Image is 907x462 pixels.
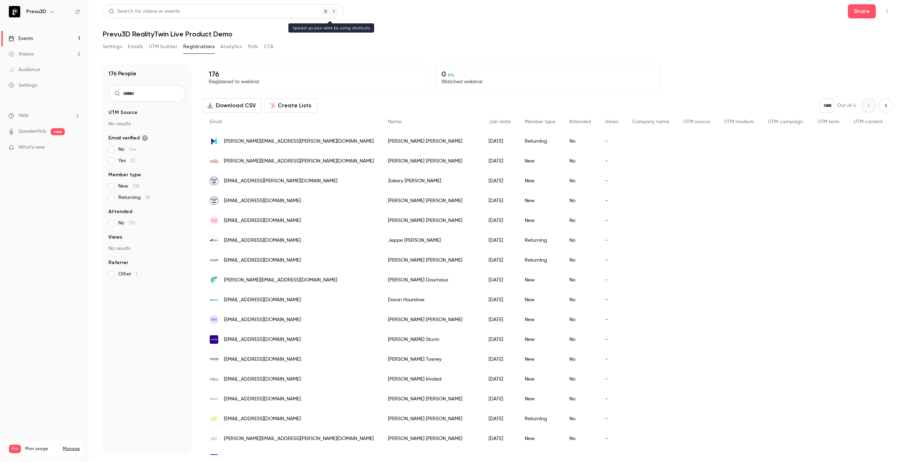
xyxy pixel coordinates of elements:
[210,415,218,423] img: skanak.tech
[133,184,140,189] span: 138
[224,138,374,145] span: [PERSON_NAME][EMAIL_ADDRESS][PERSON_NAME][DOMAIN_NAME]
[598,290,625,310] div: -
[598,429,625,449] div: -
[118,270,137,278] span: Other
[9,66,40,73] div: Audience
[381,131,481,151] div: [PERSON_NAME] [PERSON_NAME]
[598,369,625,389] div: -
[562,151,598,171] div: No
[103,30,893,38] h1: Prevu3D RealityTwin Live Product Demo
[481,250,518,270] div: [DATE]
[224,296,301,304] span: [EMAIL_ADDRESS][DOMAIN_NAME]
[848,4,876,18] button: Share
[381,211,481,230] div: [PERSON_NAME] [PERSON_NAME]
[837,102,856,109] p: Out of 4
[108,245,186,252] p: No results
[108,208,132,215] span: Attended
[381,171,481,191] div: Zakary [PERSON_NAME]
[381,250,481,270] div: [PERSON_NAME] [PERSON_NAME]
[481,151,518,171] div: [DATE]
[562,270,598,290] div: No
[26,8,46,15] h6: Prevu3D
[562,409,598,429] div: No
[598,171,625,191] div: -
[562,211,598,230] div: No
[518,151,562,171] div: New
[481,389,518,409] div: [DATE]
[518,310,562,330] div: New
[129,147,136,152] span: 144
[518,409,562,429] div: Returning
[211,217,217,224] span: CV
[683,119,710,124] span: UTM source
[381,429,481,449] div: [PERSON_NAME] [PERSON_NAME]
[562,191,598,211] div: No
[209,70,421,78] p: 176
[562,171,598,191] div: No
[210,296,218,304] img: resonai.com
[224,336,301,343] span: [EMAIL_ADDRESS][DOMAIN_NAME]
[598,330,625,349] div: -
[18,128,46,135] a: SpeakerHub
[25,446,58,452] span: Plan usage
[224,316,301,324] span: [EMAIL_ADDRESS][DOMAIN_NAME]
[481,270,518,290] div: [DATE]
[9,35,33,42] div: Events
[210,177,218,185] img: westinghouse.com
[598,250,625,270] div: -
[481,131,518,151] div: [DATE]
[18,112,29,119] span: Help
[108,135,148,142] span: Email verified
[381,290,481,310] div: Doron Houminer
[518,349,562,369] div: New
[381,349,481,369] div: [PERSON_NAME] Tosney
[224,376,301,383] span: [EMAIL_ADDRESS][DOMAIN_NAME]
[210,259,218,261] img: sdmm.ca
[518,330,562,349] div: New
[518,290,562,310] div: New
[562,389,598,409] div: No
[209,78,421,85] p: Registered to webinar
[130,158,135,163] span: 32
[9,445,21,453] span: Pro
[224,177,337,185] span: [EMAIL_ADDRESS][PERSON_NAME][DOMAIN_NAME]
[118,157,135,164] span: Yes
[136,272,137,276] span: 1
[220,41,242,52] button: Analytics
[51,128,65,135] span: new
[118,146,136,153] span: No
[108,234,122,241] span: Views
[562,429,598,449] div: No
[481,230,518,250] div: [DATE]
[598,409,625,429] div: -
[265,98,317,113] button: Create Lists
[569,119,591,124] span: Attended
[381,310,481,330] div: [PERSON_NAME] [PERSON_NAME]
[210,137,218,146] img: effem.com
[145,195,150,200] span: 38
[441,78,654,85] p: Watched webinar
[210,157,218,165] img: visco.no
[518,250,562,270] div: Returning
[108,109,186,278] section: facet-groups
[224,197,301,205] span: [EMAIL_ADDRESS][DOMAIN_NAME]
[129,221,135,226] span: 176
[879,98,893,113] button: Next page
[224,158,374,165] span: [PERSON_NAME][EMAIL_ADDRESS][PERSON_NAME][DOMAIN_NAME]
[481,369,518,389] div: [DATE]
[248,41,258,52] button: Polls
[108,69,136,78] h1: 176 People
[598,191,625,211] div: -
[224,435,374,443] span: [PERSON_NAME][EMAIL_ADDRESS][PERSON_NAME][DOMAIN_NAME]
[562,290,598,310] div: No
[381,230,481,250] div: Jeppe [PERSON_NAME]
[224,415,301,423] span: [EMAIL_ADDRESS][DOMAIN_NAME]
[210,276,218,284] img: equans.com
[481,409,518,429] div: [DATE]
[109,8,180,15] div: Search for videos or events
[768,119,803,124] span: UTM campaign
[518,429,562,449] div: New
[210,395,218,403] img: teamzelus.com
[525,119,555,124] span: Member type
[381,389,481,409] div: [PERSON_NAME] [PERSON_NAME]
